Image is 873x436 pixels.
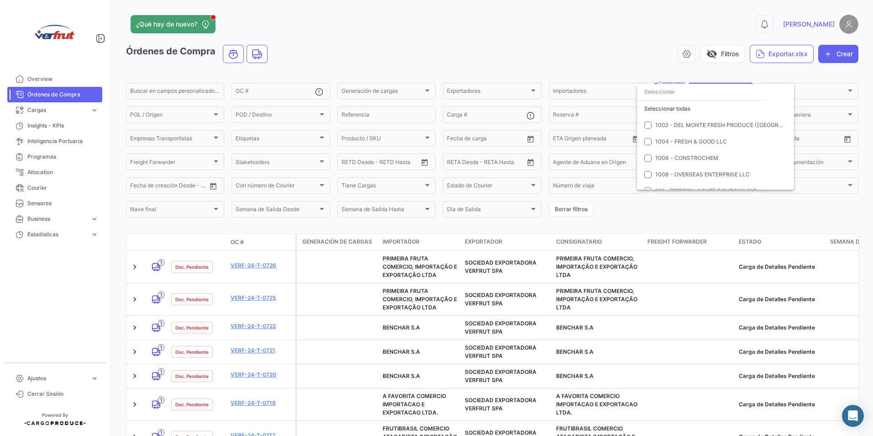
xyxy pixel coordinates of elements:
[842,405,864,427] div: Abrir Intercom Messenger
[655,171,750,178] span: 1008 - OVERSEAS ENTERPRISE LLC
[655,187,758,194] span: 101 - [PERSON_NAME] COMPANY, INC.
[637,84,765,100] input: dropdown search
[637,101,794,117] div: Seleccionar todas
[655,122,827,128] span: 1002 - DEL MONTE FRESH PRODUCE ([GEOGRAPHIC_DATA]) S.A
[655,154,718,161] span: 1008 - CONSTROCHEM
[655,138,727,145] span: 1004 - FRESH & GOOD LLC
